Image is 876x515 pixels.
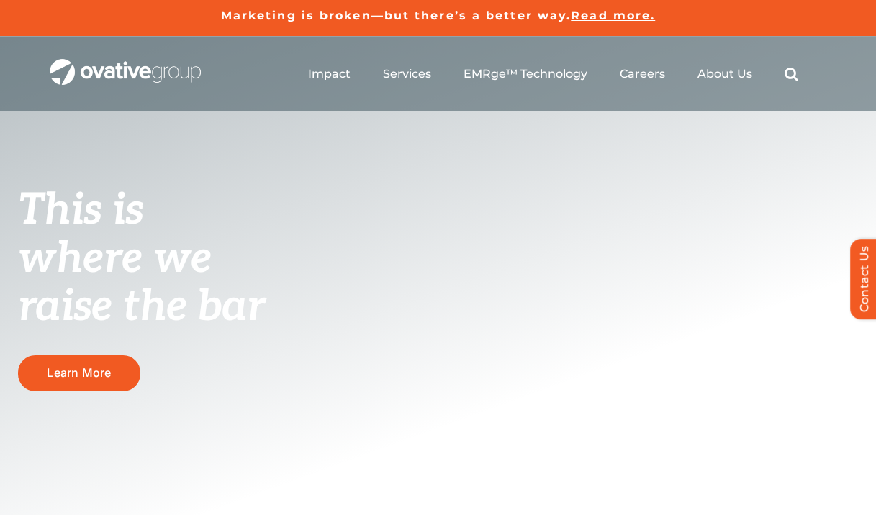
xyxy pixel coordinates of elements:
span: This is [18,185,143,237]
span: Learn More [47,366,111,380]
a: Search [785,67,798,81]
a: Careers [620,67,665,81]
a: Learn More [18,355,140,391]
nav: Menu [308,51,798,97]
a: About Us [697,67,752,81]
a: Marketing is broken—but there’s a better way. [221,9,572,22]
a: Read more. [571,9,655,22]
a: EMRge™ Technology [464,67,587,81]
a: Impact [308,67,351,81]
a: OG_Full_horizontal_WHT [50,58,201,71]
span: where we raise the bar [18,233,265,333]
a: Services [383,67,431,81]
